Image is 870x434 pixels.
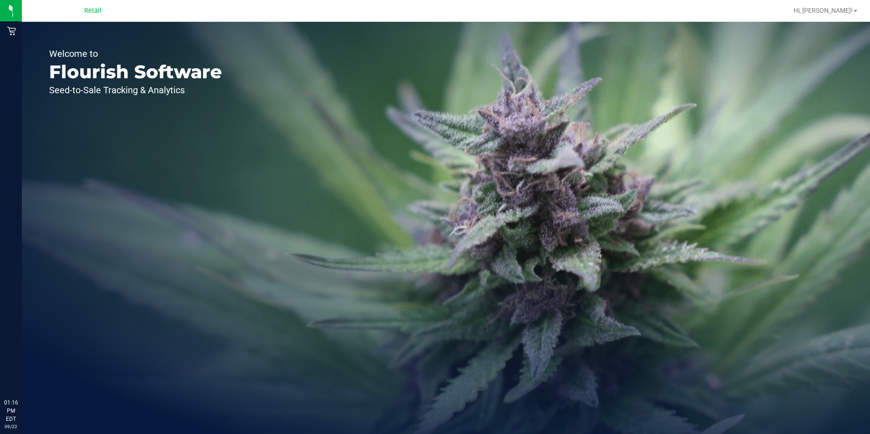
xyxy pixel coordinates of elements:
p: 01:16 PM EDT [4,399,18,423]
span: Retail [84,7,101,15]
p: Welcome to [49,49,222,58]
inline-svg: Retail [7,26,16,35]
p: Flourish Software [49,63,222,81]
p: 09/22 [4,423,18,430]
p: Seed-to-Sale Tracking & Analytics [49,86,222,95]
iframe: Resource center [9,361,36,389]
iframe: Resource center unread badge [27,360,38,371]
span: Hi, [PERSON_NAME]! [794,7,853,14]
